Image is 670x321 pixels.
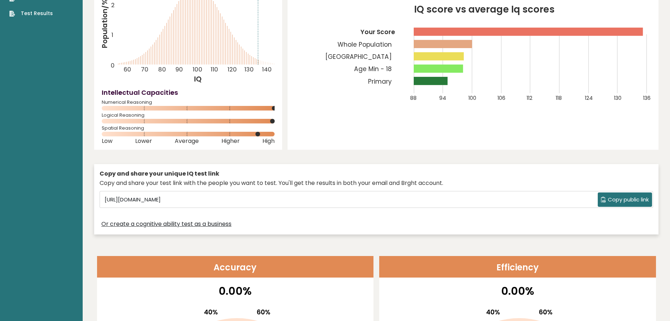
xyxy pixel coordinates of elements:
tspan: 136 [643,94,651,102]
tspan: 100 [193,66,203,74]
p: 0.00% [384,283,651,299]
tspan: Whole Population [338,40,392,49]
tspan: 90 [175,66,183,74]
tspan: [GEOGRAPHIC_DATA] [326,52,392,61]
header: Efficiency [379,256,656,278]
tspan: 70 [141,66,148,74]
tspan: Your Score [361,28,395,36]
header: Accuracy [97,256,374,278]
tspan: 100 [468,94,476,102]
tspan: Age Min - 18 [354,65,392,73]
tspan: 106 [497,94,505,102]
tspan: 120 [228,66,237,74]
tspan: 130 [614,94,621,102]
p: 0.00% [102,283,369,299]
span: Higher [221,140,240,143]
tspan: 124 [585,94,593,102]
tspan: 94 [439,94,446,102]
tspan: 1 [111,31,113,39]
div: Copy and share your unique IQ test link [100,169,653,178]
span: Low [102,140,113,143]
span: Lower [135,140,152,143]
tspan: 2 [111,1,115,9]
div: Copy and share your test link with the people you want to test. You'll get the results in both yo... [100,179,653,187]
a: Or create a cognitive ability test as a business [101,220,231,228]
tspan: 60 [124,66,131,74]
button: Copy public link [598,192,652,207]
tspan: 112 [527,94,532,102]
tspan: 118 [556,94,562,102]
span: Copy public link [608,196,649,204]
tspan: 130 [244,66,254,74]
tspan: 88 [410,94,417,102]
tspan: 140 [262,66,272,74]
h4: Intellectual Capacities [102,88,275,97]
span: High [262,140,275,143]
span: Numerical Reasoning [102,101,275,104]
tspan: IQ score vs average Iq scores [414,3,555,16]
tspan: 0 [111,61,115,70]
span: Logical Reasoning [102,114,275,117]
tspan: 80 [159,66,166,74]
span: Average [175,140,199,143]
span: Spatial Reasoning [102,127,275,130]
tspan: Primary [368,77,392,85]
tspan: IQ [194,74,202,84]
a: Test Results [9,10,53,17]
tspan: 110 [211,66,219,74]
